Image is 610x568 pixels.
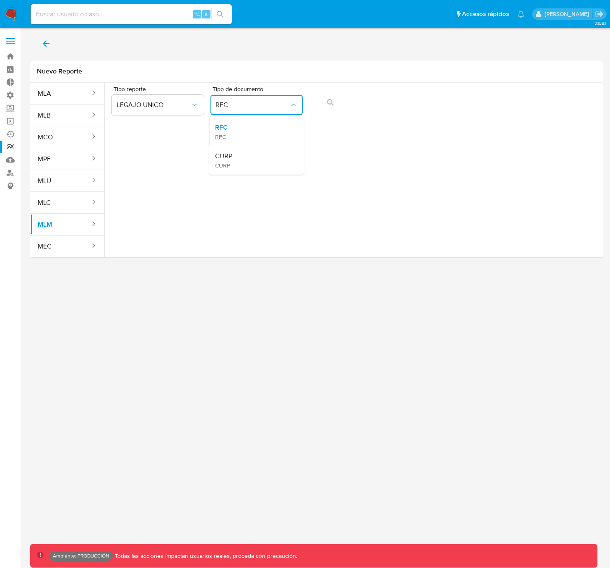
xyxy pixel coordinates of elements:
[517,10,524,18] a: Notificaciones
[211,8,228,20] button: search-icon
[53,554,109,558] p: Ambiente: PRODUCCIÓN
[113,552,297,560] p: Todas las acciones impactan usuarios reales, proceda con precaución.
[595,10,604,18] a: Salir
[31,9,232,20] input: Buscar usuario o caso...
[545,10,592,18] p: yamil.zavala@mercadolibre.com
[205,10,208,18] span: s
[462,10,509,18] span: Accesos rápidos
[194,10,200,18] span: ⌥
